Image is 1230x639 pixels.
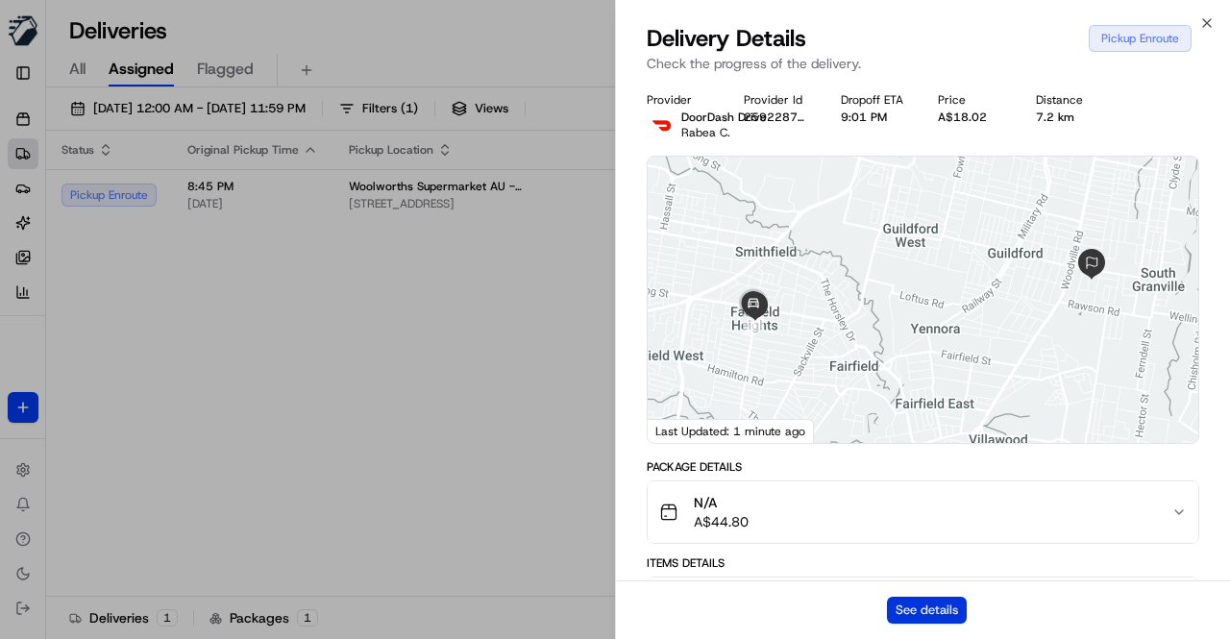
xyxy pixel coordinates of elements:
div: Provider Id [744,92,810,108]
span: DoorDash Drive [681,110,767,125]
div: 9:01 PM [841,110,907,125]
button: See details [887,597,967,624]
div: Items Details [647,555,1199,571]
div: A$18.02 [938,110,1004,125]
div: Package Details [647,459,1199,475]
span: Delivery Details [647,23,806,54]
div: Last Updated: 1 minute ago [648,419,814,443]
div: Distance [1036,92,1102,108]
div: Price [938,92,1004,108]
span: N/A [694,493,749,512]
div: 1 [743,314,764,335]
div: Dropoff ETA [841,92,907,108]
p: Check the progress of the delivery. [647,54,1199,73]
span: A$44.80 [694,512,749,531]
div: Provider [647,92,713,108]
button: N/AA$44.80 [648,481,1198,543]
span: Rabea C. [681,125,730,140]
img: doordash_logo_v2.png [647,110,677,140]
div: 7.2 km [1036,110,1102,125]
button: 2592287240 [744,110,810,125]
